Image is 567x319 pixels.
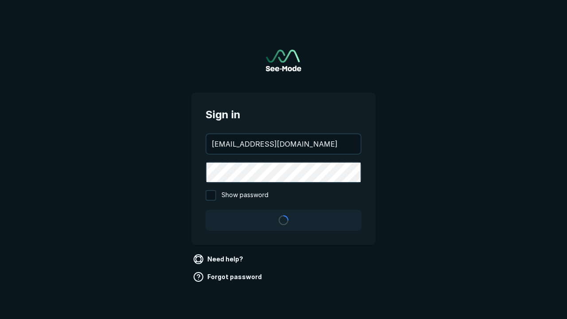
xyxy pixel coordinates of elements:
input: your@email.com [206,134,361,154]
span: Show password [221,190,268,201]
a: Need help? [191,252,247,266]
img: See-Mode Logo [266,50,301,71]
a: Forgot password [191,270,265,284]
a: Go to sign in [266,50,301,71]
span: Sign in [206,107,361,123]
